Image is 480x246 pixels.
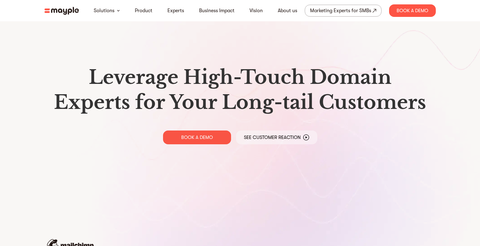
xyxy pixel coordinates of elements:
[50,65,431,115] h1: Leverage High-Touch Domain Experts for Your Long-tail Customers
[250,7,263,14] a: Vision
[45,7,79,15] img: mayple-logo
[236,131,317,144] a: See Customer Reaction
[117,10,120,12] img: arrow-down
[181,134,213,141] p: BOOK A DEMO
[310,6,371,15] div: Marketing Experts for SMBs
[244,134,301,141] p: See Customer Reaction
[199,7,235,14] a: Business Impact
[167,7,184,14] a: Experts
[163,131,231,144] a: BOOK A DEMO
[389,4,436,17] div: Book A Demo
[278,7,297,14] a: About us
[305,5,382,17] a: Marketing Experts for SMBs
[94,7,114,14] a: Solutions
[135,7,152,14] a: Product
